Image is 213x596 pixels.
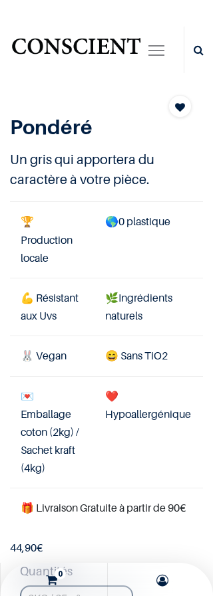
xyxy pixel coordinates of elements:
[95,202,203,278] td: 0 plastique
[10,33,142,68] a: Logo of Conscient
[168,95,192,118] button: Add to wishlist
[10,115,203,139] h1: Pondéré
[21,291,79,322] span: 💪 Résistant aux Uvs
[105,349,126,362] span: 😄 S
[10,202,95,278] td: Production locale
[175,102,185,112] span: Add to wishlist
[10,33,142,68] img: Conscient
[21,349,67,362] span: 🐰 Vegan
[105,291,118,304] span: 🌿
[105,215,118,228] span: 🌎
[95,376,203,488] td: ❤️Hypoallergénique
[10,149,203,189] h4: Un gris qui apportera du caractère à votre pièce.
[21,215,34,228] span: 🏆
[10,541,37,554] span: 44,90
[10,376,95,488] td: Emballage coton (2kg) / Sachet kraft (4kg)
[95,278,203,336] td: Ingrédients naturels
[20,562,203,585] strong: Quantités
[21,501,186,514] font: 🎁 Livraison Gratuite à partir de 90€
[4,563,104,596] a: 0
[55,568,66,579] sup: 0
[21,389,34,403] span: 💌
[95,336,203,376] td: ans TiO2
[10,541,43,554] b: €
